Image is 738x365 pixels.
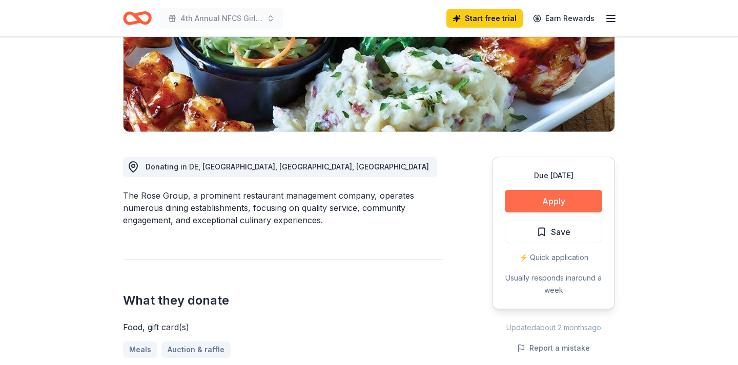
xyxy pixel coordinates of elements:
button: 4th Annual NFCS Girls Volleyball Beef and Beer [160,8,283,29]
button: Apply [505,190,602,212]
div: Due [DATE] [505,169,602,182]
div: Food, gift card(s) [123,321,443,333]
span: Donating in DE, [GEOGRAPHIC_DATA], [GEOGRAPHIC_DATA], [GEOGRAPHIC_DATA] [146,162,429,171]
div: ⚡️ Quick application [505,251,602,264]
button: Save [505,221,602,243]
div: The Rose Group, a prominent restaurant management company, operates numerous dining establishment... [123,189,443,226]
a: Auction & raffle [161,341,231,358]
a: Start free trial [446,9,523,28]
h2: What they donate [123,292,443,309]
a: Meals [123,341,157,358]
div: Updated about 2 months ago [492,321,615,334]
a: Earn Rewards [527,9,601,28]
button: Report a mistake [517,342,590,354]
div: Usually responds in around a week [505,272,602,296]
a: Home [123,6,152,30]
span: 4th Annual NFCS Girls Volleyball Beef and Beer [180,12,262,25]
span: Save [551,225,570,239]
